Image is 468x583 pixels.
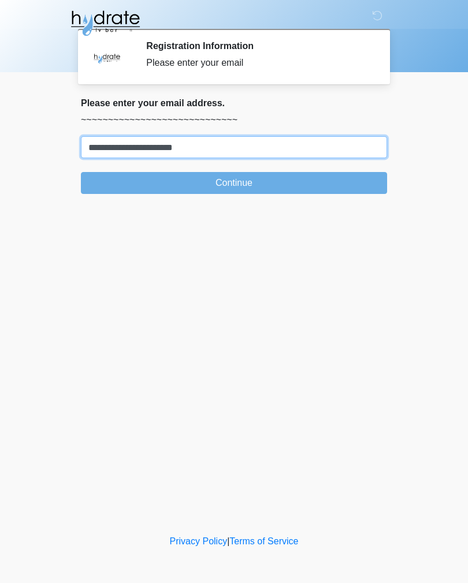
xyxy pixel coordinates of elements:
div: Please enter your email [146,56,370,70]
a: Terms of Service [229,536,298,546]
h2: Please enter your email address. [81,98,387,109]
a: Privacy Policy [170,536,228,546]
p: ~~~~~~~~~~~~~~~~~~~~~~~~~~~~~ [81,113,387,127]
img: Agent Avatar [90,40,124,75]
img: Hydrate IV Bar - Fort Collins Logo [69,9,141,38]
a: | [227,536,229,546]
button: Continue [81,172,387,194]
